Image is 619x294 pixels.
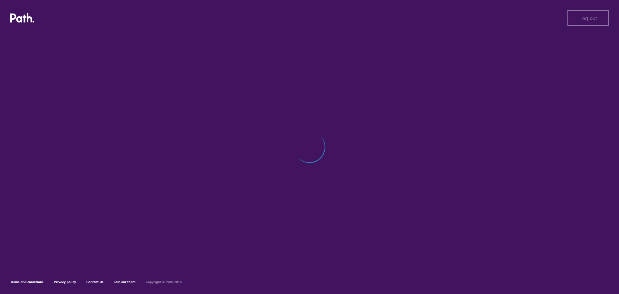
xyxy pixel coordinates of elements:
[86,280,103,284] a: Contact Us
[10,280,44,284] a: Terms and conditions
[579,15,597,21] span: Log out
[54,280,76,284] a: Privacy policy
[114,280,135,284] a: Join our team
[146,280,182,284] h6: Copyright © Path 2018
[567,10,609,26] button: Log out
